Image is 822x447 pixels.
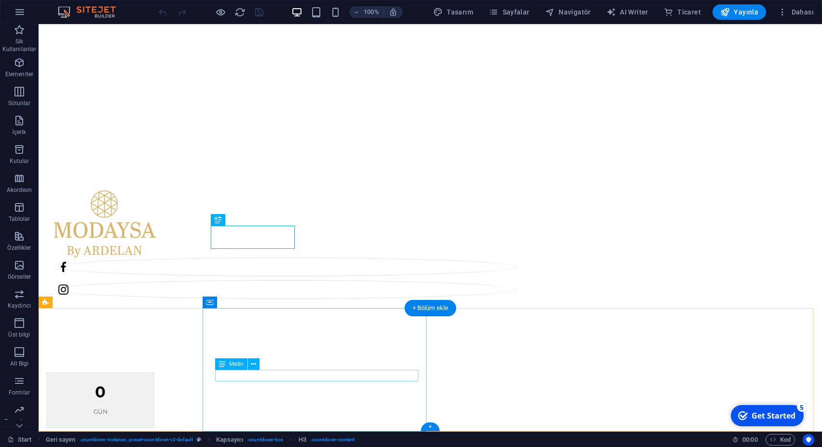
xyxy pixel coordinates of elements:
[664,7,701,17] span: Ticaret
[69,1,79,11] div: 5
[9,215,30,223] p: Tablolar
[485,4,534,20] button: Sayfalar
[216,434,243,446] span: Seçmek için tıkla. Düzenlemek için çift tıkla
[24,9,68,20] div: Get Started
[405,300,456,316] div: + Bölüm ekle
[749,436,751,443] span: :
[8,99,31,107] p: Sütunlar
[774,4,818,20] button: Dahası
[10,157,29,165] p: Kutular
[389,8,397,16] i: Yeniden boyutlandırmada yakınlaştırma düzeyini seçilen cihaza uyacak şekilde otomatik olarak ayarla.
[803,434,814,446] button: Usercentrics
[603,4,652,20] button: AI Writer
[660,4,705,20] button: Ticaret
[778,7,814,17] span: Dahası
[8,331,30,339] p: Üst bilgi
[545,7,591,17] span: Navigatör
[421,422,439,431] div: +
[197,437,201,442] i: Bu element, özelleştirilebilir bir ön ayar
[234,6,246,18] button: reload
[230,361,244,367] span: Metin
[10,360,29,367] p: Alt Bigi
[55,6,128,18] img: Editor Logo
[5,70,33,78] p: Elementler
[3,4,76,25] div: Get Started 5 items remaining, 0% complete
[606,7,648,17] span: AI Writer
[234,7,246,18] i: Sayfayı yeniden yükleyin
[247,434,283,446] span: . countdown-box
[310,434,355,446] span: . countdown-content
[766,434,795,446] button: Kod
[12,128,26,136] p: İçerik
[712,4,766,20] button: Yayınla
[7,186,32,194] p: Akordeon
[80,434,193,446] span: . countdown-instance .preset-countdown-v3-default
[541,4,595,20] button: Navigatör
[4,418,34,425] p: Pazarlama
[742,434,757,446] span: 00 00
[46,434,76,446] span: Seçmek için tıkla. Düzenlemek için çift tıkla
[429,4,477,20] button: Tasarım
[8,302,31,310] p: Kaydırıcı
[429,4,477,20] div: Tasarım (Ctrl+Alt+Y)
[732,434,758,446] h6: Oturum süresi
[489,7,530,17] span: Sayfalar
[7,244,31,252] p: Özellikler
[46,434,355,446] nav: breadcrumb
[770,434,791,446] span: Kod
[364,6,379,18] h6: 100%
[720,7,758,17] span: Yayınla
[349,6,384,18] button: 100%
[8,434,32,446] a: Seçimi iptal etmek için tıkla. Sayfaları açmak için çift tıkla
[433,7,473,17] span: Tasarım
[8,273,31,281] p: Görseller
[9,389,30,396] p: Formlar
[299,434,306,446] span: Seçmek için tıkla. Düzenlemek için çift tıkla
